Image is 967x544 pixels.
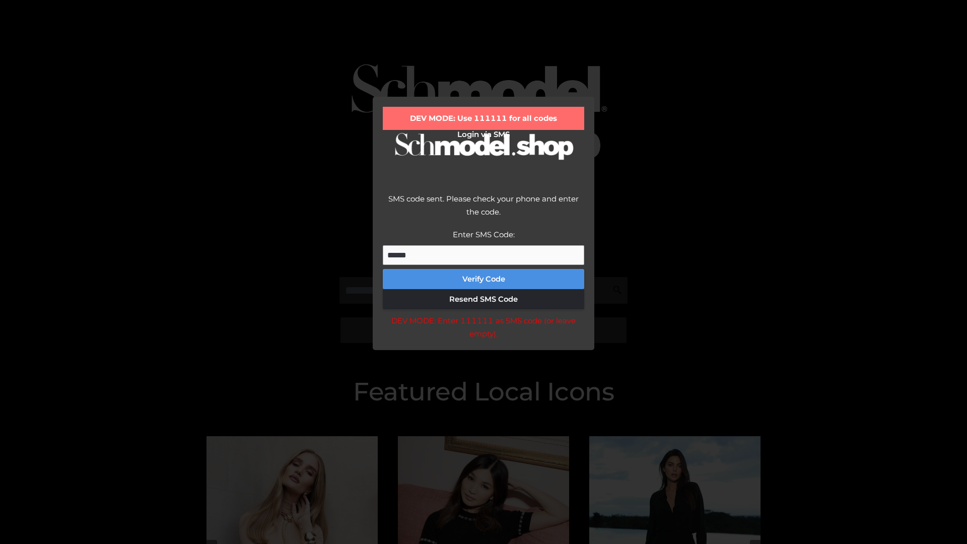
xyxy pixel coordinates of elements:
[383,192,584,228] div: SMS code sent. Please check your phone and enter the code.
[453,230,515,239] label: Enter SMS Code:
[383,130,584,139] h2: Login via SMS
[383,107,584,130] div: DEV MODE: Use 111111 for all codes
[383,289,584,309] button: Resend SMS Code
[383,269,584,289] button: Verify Code
[383,314,584,340] div: DEV MODE: Enter 111111 as SMS code (or leave empty).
